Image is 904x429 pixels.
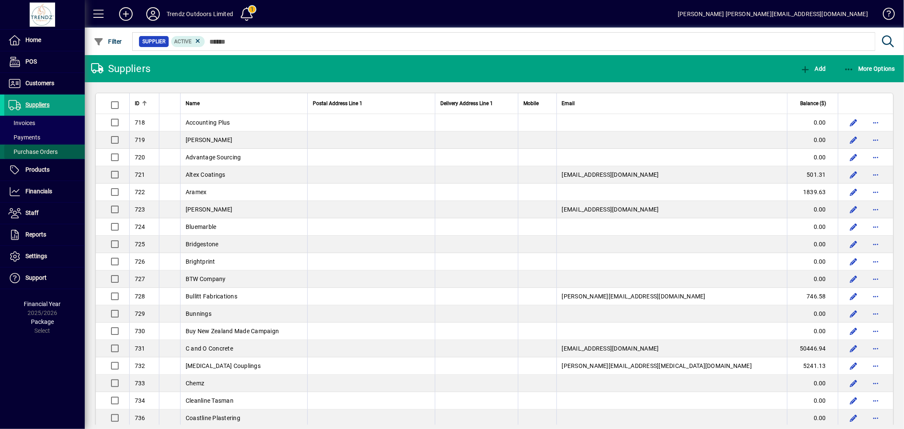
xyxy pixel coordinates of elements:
span: Mobile [523,99,539,108]
span: Reports [25,231,46,238]
span: Chemz [186,380,204,387]
button: More options [869,220,882,234]
span: 734 [135,397,145,404]
button: Edit [847,150,860,164]
mat-chip: Activation Status: Active [171,36,205,47]
a: POS [4,51,85,72]
span: Purchase Orders [8,148,58,155]
a: Invoices [4,116,85,130]
span: [MEDICAL_DATA] Couplings [186,362,261,369]
span: Name [186,99,200,108]
span: [EMAIL_ADDRESS][DOMAIN_NAME] [562,345,659,352]
div: ID [135,99,154,108]
button: Edit [847,324,860,338]
span: 719 [135,136,145,143]
div: Email [562,99,782,108]
td: 0.00 [787,218,838,236]
button: Profile [139,6,167,22]
span: Advantage Sourcing [186,154,241,161]
span: POS [25,58,37,65]
span: 732 [135,362,145,369]
span: Postal Address Line 1 [313,99,362,108]
button: More options [869,307,882,320]
span: More Options [844,65,896,72]
button: Edit [847,255,860,268]
span: 718 [135,119,145,126]
span: ID [135,99,139,108]
div: Mobile [523,99,551,108]
button: More options [869,394,882,407]
a: Products [4,159,85,181]
span: Home [25,36,41,43]
td: 0.00 [787,409,838,427]
span: [PERSON_NAME][EMAIL_ADDRESS][DOMAIN_NAME] [562,293,706,300]
button: Edit [847,342,860,355]
button: Edit [847,307,860,320]
span: [PERSON_NAME] [186,206,232,213]
span: 736 [135,415,145,421]
span: Altex Coatings [186,171,225,178]
button: More Options [842,61,898,76]
td: 0.00 [787,131,838,149]
span: Supplier [142,37,165,46]
td: 0.00 [787,149,838,166]
td: 0.00 [787,253,838,270]
span: Settings [25,253,47,259]
span: 721 [135,171,145,178]
button: More options [869,168,882,181]
span: 723 [135,206,145,213]
span: Payments [8,134,40,141]
span: Bluemarble [186,223,217,230]
span: Bunnings [186,310,211,317]
span: Filter [94,38,122,45]
a: Reports [4,224,85,245]
div: Balance ($) [793,99,834,108]
span: 725 [135,241,145,248]
div: Trendz Outdoors Limited [167,7,233,21]
td: 746.58 [787,288,838,305]
button: More options [869,185,882,199]
span: Delivery Address Line 1 [440,99,493,108]
button: More options [869,342,882,355]
button: Edit [847,133,860,147]
button: More options [869,376,882,390]
td: 501.31 [787,166,838,184]
span: 733 [135,380,145,387]
button: Filter [92,34,124,49]
a: Knowledge Base [876,2,893,29]
button: Edit [847,237,860,251]
a: Financials [4,181,85,202]
span: Accounting Plus [186,119,230,126]
span: [PERSON_NAME] [186,136,232,143]
a: Payments [4,130,85,145]
button: More options [869,272,882,286]
button: Edit [847,290,860,303]
a: Settings [4,246,85,267]
span: BTW Company [186,276,226,282]
span: 729 [135,310,145,317]
div: [PERSON_NAME] [PERSON_NAME][EMAIL_ADDRESS][DOMAIN_NAME] [678,7,868,21]
td: 0.00 [787,236,838,253]
button: Edit [847,185,860,199]
span: Package [31,318,54,325]
span: Balance ($) [800,99,826,108]
span: Support [25,274,47,281]
button: Edit [847,168,860,181]
a: Purchase Orders [4,145,85,159]
td: 0.00 [787,305,838,323]
td: 0.00 [787,201,838,218]
button: Edit [847,359,860,373]
span: 722 [135,189,145,195]
span: Cleanline Tasman [186,397,234,404]
span: Coastline Plastering [186,415,240,421]
button: Edit [847,376,860,390]
span: 726 [135,258,145,265]
span: Active [175,39,192,45]
button: More options [869,150,882,164]
td: 0.00 [787,270,838,288]
button: More options [869,237,882,251]
td: 50446.94 [787,340,838,357]
span: Suppliers [25,101,50,108]
span: Customers [25,80,54,86]
span: C and O Concrete [186,345,233,352]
